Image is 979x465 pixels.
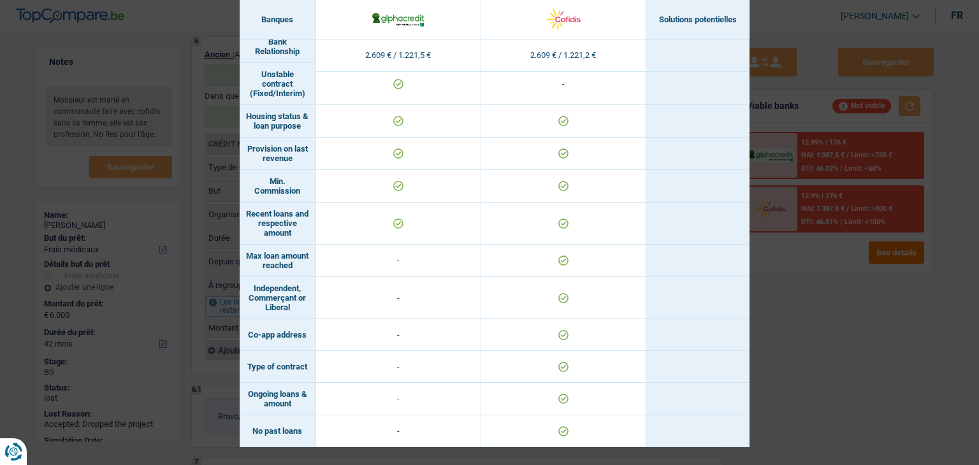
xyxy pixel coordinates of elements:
[316,277,481,319] td: -
[316,415,481,447] td: -
[316,245,481,277] td: -
[240,138,316,170] td: Provision on last revenue
[240,383,316,415] td: Ongoing loans & amount
[371,11,425,27] img: AlphaCredit
[240,277,316,319] td: Independent, Commerçant or Liberal
[481,63,646,105] td: -
[240,170,316,203] td: Min. Commission
[240,203,316,245] td: Recent loans and respective amount
[481,39,646,72] td: 2.609 € / 1.221,2 €
[316,351,481,383] td: -
[240,245,316,277] td: Max loan amount reached
[240,415,316,447] td: No past loans
[316,39,481,72] td: 2.609 € / 1.221,5 €
[240,319,316,351] td: Co-app address
[316,383,481,415] td: -
[240,31,316,63] td: Bank Relationship
[536,6,590,33] img: Cofidis
[240,63,316,105] td: Unstable contract (Fixed/Interim)
[240,351,316,383] td: Type of contract
[240,105,316,138] td: Housing status & loan purpose
[316,319,481,351] td: -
